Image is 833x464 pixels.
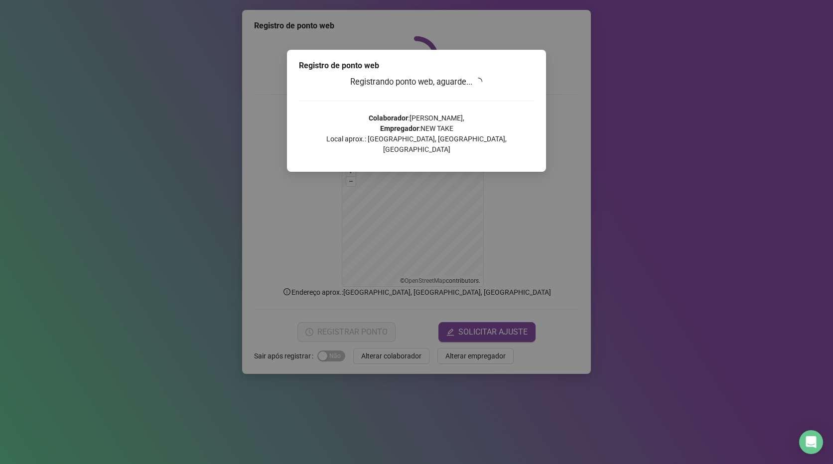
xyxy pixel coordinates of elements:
div: Registro de ponto web [299,60,534,72]
p: : [PERSON_NAME], : NEW TAKE Local aprox.: [GEOGRAPHIC_DATA], [GEOGRAPHIC_DATA], [GEOGRAPHIC_DATA] [299,113,534,155]
span: loading [474,77,483,86]
h3: Registrando ponto web, aguarde... [299,76,534,89]
strong: Colaborador [369,114,408,122]
div: Open Intercom Messenger [799,430,823,454]
strong: Empregador [380,124,419,132]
